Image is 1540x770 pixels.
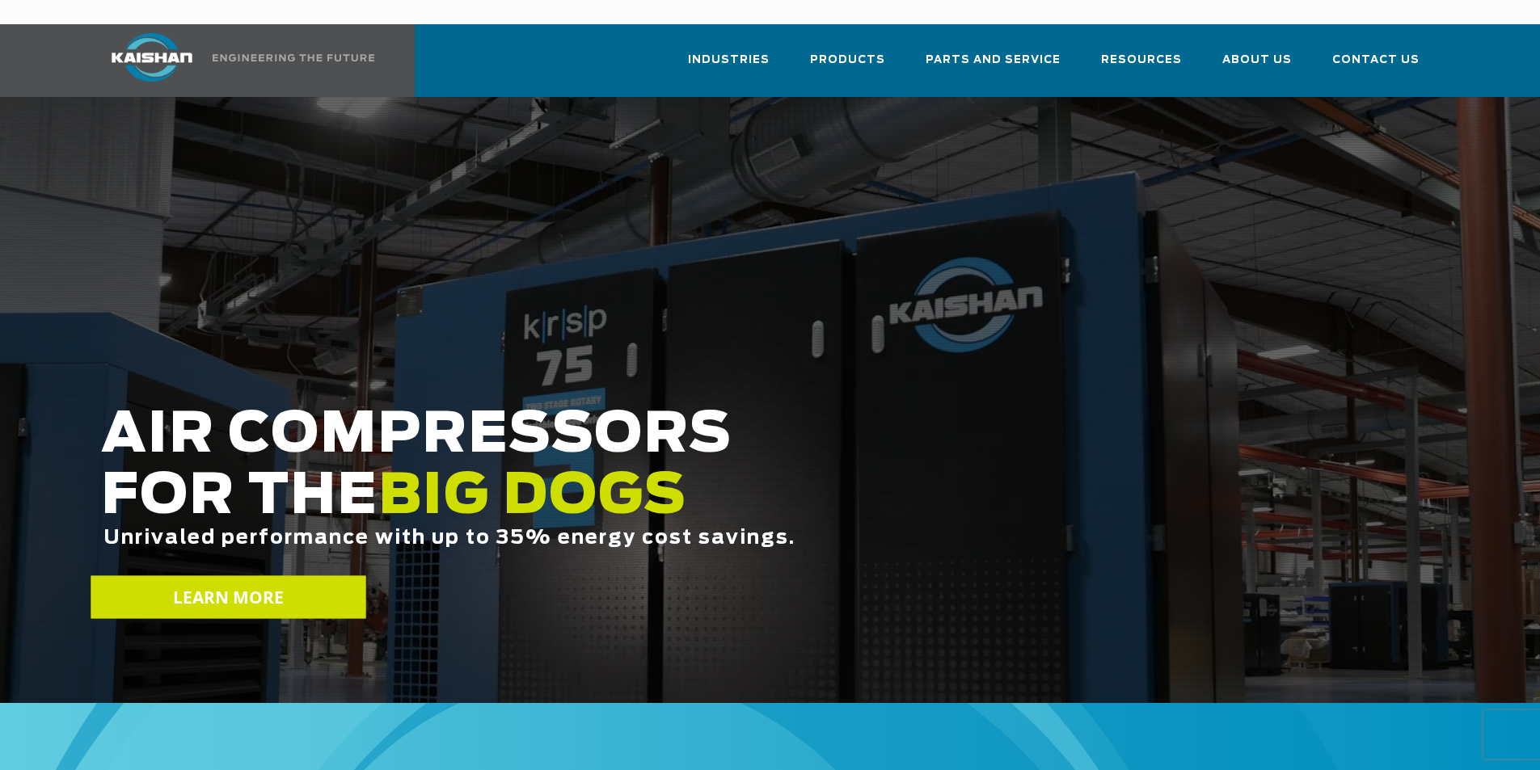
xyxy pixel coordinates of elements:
[688,39,770,94] a: Industries
[926,39,1061,94] a: Parts and Service
[101,405,1213,600] h2: AIR COMPRESSORS FOR THE
[688,51,770,69] span: Industries
[926,51,1061,69] span: Parts and Service
[91,576,365,619] a: LEARN MORE
[1222,39,1292,94] a: About Us
[378,469,687,524] span: BIG DOGS
[1332,51,1420,69] span: Contact Us
[213,54,374,61] img: Engineering the future
[1332,39,1420,94] a: Contact Us
[1101,51,1182,69] span: Resources
[172,586,284,609] span: LEARN MORE
[810,51,885,69] span: Products
[91,24,378,97] a: Kaishan USA
[91,33,213,82] img: kaishan logo
[1222,51,1292,69] span: About Us
[103,528,795,548] span: Unrivaled performance with up to 35% energy cost savings.
[1101,39,1182,94] a: Resources
[810,39,885,94] a: Products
